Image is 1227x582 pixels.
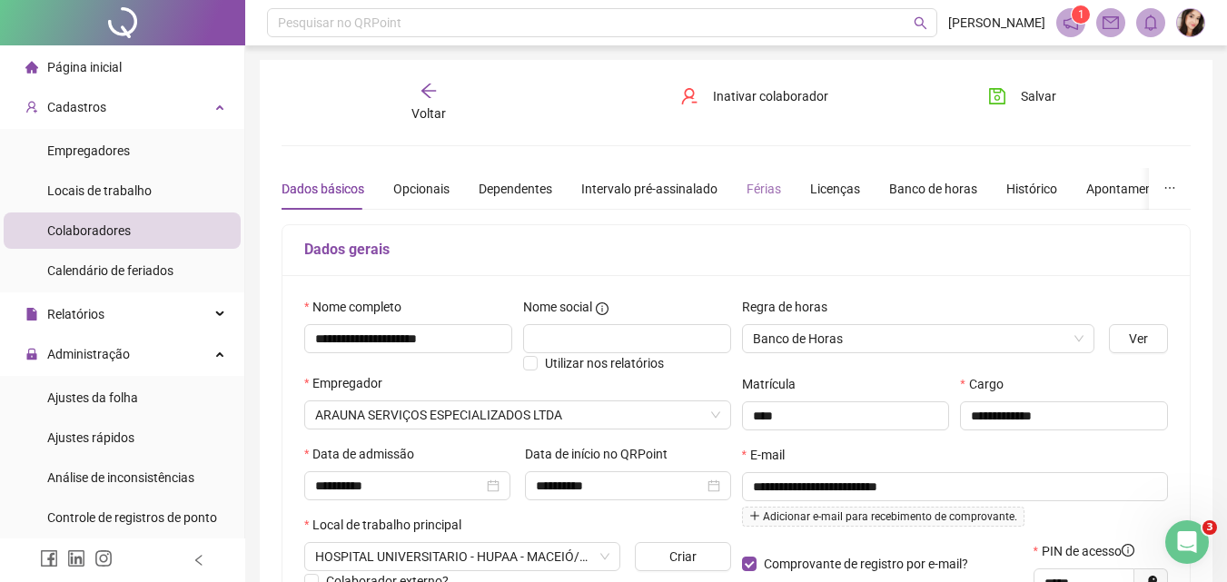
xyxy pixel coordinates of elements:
[889,179,977,199] div: Banco de horas
[25,348,38,360] span: lock
[1149,168,1191,210] button: ellipsis
[1143,15,1159,31] span: bell
[1063,15,1079,31] span: notification
[47,60,122,74] span: Página inicial
[742,507,1024,527] span: Adicionar e-mail para recebimento de comprovante.
[304,373,394,393] label: Empregador
[47,307,104,321] span: Relatórios
[1165,520,1209,564] iframe: Intercom live chat
[525,444,679,464] label: Data de início no QRPoint
[596,302,609,315] span: info-circle
[94,549,113,567] span: instagram
[742,374,807,394] label: Matrícula
[304,297,413,317] label: Nome completo
[1072,5,1090,24] sup: 1
[1129,329,1148,349] span: Ver
[680,87,698,105] span: user-delete
[25,101,38,113] span: user-add
[545,356,664,370] span: Utilizar nos relatórios
[975,82,1070,111] button: Salvar
[810,179,860,199] div: Licenças
[25,308,38,321] span: file
[988,87,1006,105] span: save
[47,143,130,158] span: Empregadores
[960,374,1014,394] label: Cargo
[747,179,781,199] div: Férias
[25,61,38,74] span: home
[948,13,1045,33] span: [PERSON_NAME]
[47,470,194,485] span: Análise de inconsistências
[1122,544,1134,557] span: info-circle
[1042,541,1134,561] span: PIN de acesso
[581,179,717,199] div: Intervalo pré-assinalado
[749,510,760,521] span: plus
[420,82,438,100] span: arrow-left
[1006,179,1057,199] div: Histórico
[1202,520,1217,535] span: 3
[47,347,130,361] span: Administração
[523,297,592,317] span: Nome social
[1021,86,1056,106] span: Salvar
[1086,179,1171,199] div: Apontamentos
[315,401,720,429] span: ARAUNA SERVIÇOS ESPECIALIZADOS LTDA
[753,325,1084,352] span: Banco de Horas
[47,100,106,114] span: Cadastros
[47,510,217,525] span: Controle de registros de ponto
[282,179,364,199] div: Dados básicos
[304,444,426,464] label: Data de admissão
[47,223,131,238] span: Colaboradores
[742,297,839,317] label: Regra de horas
[67,549,85,567] span: linkedin
[411,106,446,121] span: Voltar
[713,86,828,106] span: Inativar colaborador
[635,542,730,571] button: Criar
[315,543,609,570] span: HOSPITAL UNIVERSITARIO PROFESSOR ALBERTO ANTUNES
[742,445,797,465] label: E-mail
[667,82,842,111] button: Inativar colaborador
[47,390,138,405] span: Ajustes da folha
[669,547,697,567] span: Criar
[47,183,152,198] span: Locais de trabalho
[1103,15,1119,31] span: mail
[479,179,552,199] div: Dependentes
[40,549,58,567] span: facebook
[393,179,450,199] div: Opcionais
[1177,9,1204,36] img: 54245
[304,515,473,535] label: Local de trabalho principal
[1078,8,1084,21] span: 1
[914,16,927,30] span: search
[764,557,968,571] span: Comprovante de registro por e-mail?
[47,430,134,445] span: Ajustes rápidos
[1109,324,1168,353] button: Ver
[1163,182,1176,194] span: ellipsis
[47,263,173,278] span: Calendário de feriados
[304,239,1168,261] h5: Dados gerais
[193,554,205,567] span: left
